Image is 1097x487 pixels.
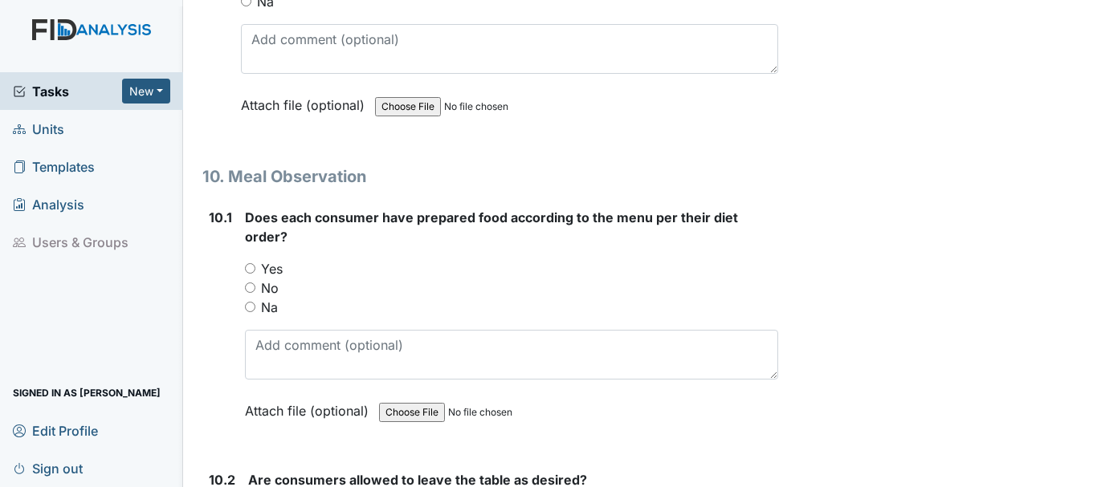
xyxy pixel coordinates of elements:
span: Units [13,116,64,141]
input: Yes [245,263,255,274]
span: Does each consumer have prepared food according to the menu per their diet order? [245,209,738,245]
input: Na [245,302,255,312]
label: Attach file (optional) [241,87,371,115]
label: No [261,278,279,298]
input: No [245,282,255,293]
label: Na [261,298,278,317]
span: Edit Profile [13,418,98,443]
span: Templates [13,154,95,179]
label: Yes [261,259,283,278]
h1: 10. Meal Observation [202,164,778,189]
label: 10.1 [209,208,232,227]
button: New [122,79,170,103]
span: Analysis [13,192,84,217]
a: Tasks [13,82,122,101]
span: Sign out [13,456,83,481]
label: Attach file (optional) [245,392,375,420]
span: Signed in as [PERSON_NAME] [13,380,161,405]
